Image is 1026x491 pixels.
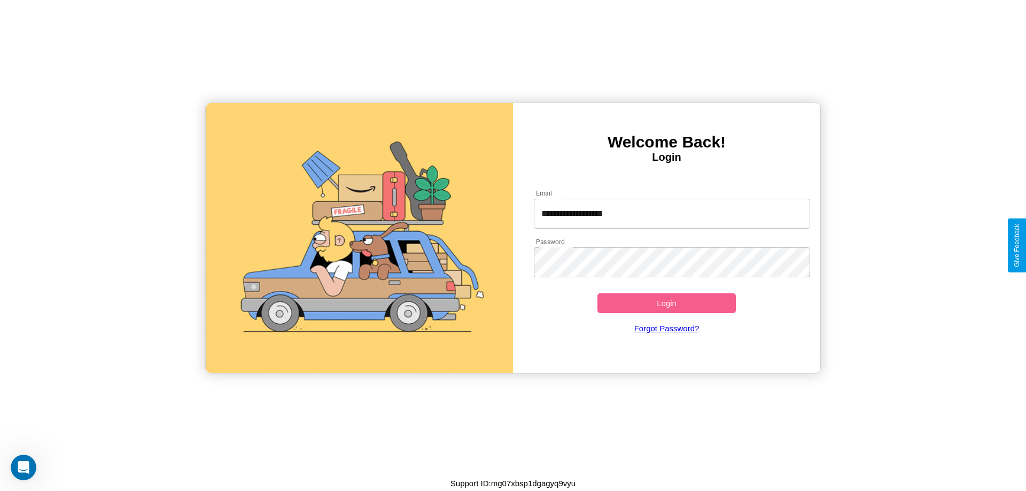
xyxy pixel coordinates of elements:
img: gif [206,103,513,373]
h3: Welcome Back! [513,133,820,151]
label: Password [536,237,564,246]
iframe: Intercom live chat [11,455,36,480]
a: Forgot Password? [528,313,805,344]
h4: Login [513,151,820,163]
button: Login [597,293,736,313]
p: Support ID: mg07xbsp1dgagyq9vyu [450,476,576,490]
label: Email [536,189,553,198]
div: Give Feedback [1013,224,1021,267]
